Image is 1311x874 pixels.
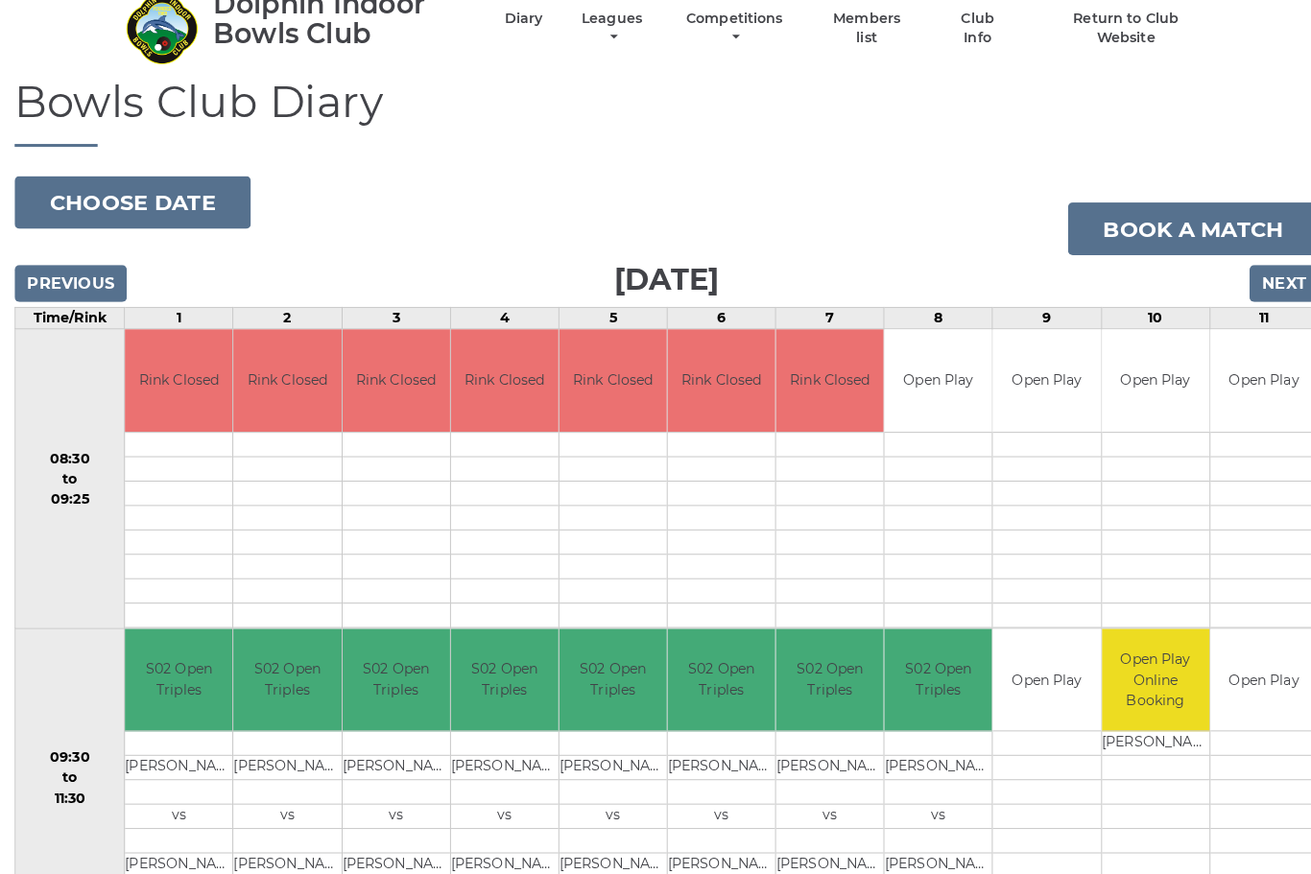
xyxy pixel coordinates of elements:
[870,839,975,863] td: [PERSON_NAME]
[1084,720,1189,744] td: [PERSON_NAME]
[14,77,1297,145] h1: Bowls Club Diary
[656,839,762,863] td: [PERSON_NAME]
[550,839,655,863] td: [PERSON_NAME]
[550,744,655,768] td: [PERSON_NAME]
[1228,261,1297,297] input: Next
[1026,10,1188,47] a: Return to Club Website
[976,303,1083,324] td: 9
[656,791,762,815] td: vs
[123,303,229,324] td: 1
[976,324,1082,425] td: Open Play
[870,744,975,768] td: [PERSON_NAME]
[870,791,975,815] td: vs
[656,619,762,720] td: S02 Open Triples
[808,10,896,47] a: Members list
[550,324,655,425] td: Rink Closed
[229,619,335,720] td: S02 Open Triples
[15,303,123,324] td: Time/Rink
[229,303,336,324] td: 2
[123,619,228,720] td: S02 Open Triples
[763,839,869,863] td: [PERSON_NAME]
[870,303,976,324] td: 8
[656,303,763,324] td: 6
[1190,324,1296,425] td: Open Play
[1084,324,1189,425] td: Open Play
[229,324,335,425] td: Rink Closed
[337,619,442,720] td: S02 Open Triples
[14,174,247,225] button: Choose date
[123,839,228,863] td: [PERSON_NAME]
[656,324,762,425] td: Rink Closed
[123,791,228,815] td: vs
[443,791,549,815] td: vs
[14,261,125,297] input: Previous
[930,10,992,47] a: Club Info
[976,619,1082,720] td: Open Play
[336,303,442,324] td: 3
[229,744,335,768] td: [PERSON_NAME]
[1190,619,1296,720] td: Open Play
[496,10,534,28] a: Diary
[763,619,869,720] td: S02 Open Triples
[1189,303,1296,324] td: 11
[229,839,335,863] td: [PERSON_NAME]
[1050,200,1297,251] a: Book a match
[229,791,335,815] td: vs
[443,324,549,425] td: Rink Closed
[1083,303,1189,324] td: 10
[763,324,869,425] td: Rink Closed
[337,791,442,815] td: vs
[549,303,655,324] td: 5
[870,324,975,425] td: Open Play
[1084,619,1189,720] td: Open Play Online Booking
[337,839,442,863] td: [PERSON_NAME]
[763,791,869,815] td: vs
[337,744,442,768] td: [PERSON_NAME]
[123,324,228,425] td: Rink Closed
[550,619,655,720] td: S02 Open Triples
[337,324,442,425] td: Rink Closed
[550,791,655,815] td: vs
[443,619,549,720] td: S02 Open Triples
[763,303,870,324] td: 7
[15,324,123,619] td: 08:30 to 09:25
[656,744,762,768] td: [PERSON_NAME]
[443,839,549,863] td: [PERSON_NAME]
[442,303,549,324] td: 4
[670,10,775,47] a: Competitions
[870,619,975,720] td: S02 Open Triples
[123,744,228,768] td: [PERSON_NAME]
[763,744,869,768] td: [PERSON_NAME]
[443,744,549,768] td: [PERSON_NAME]
[567,10,636,47] a: Leagues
